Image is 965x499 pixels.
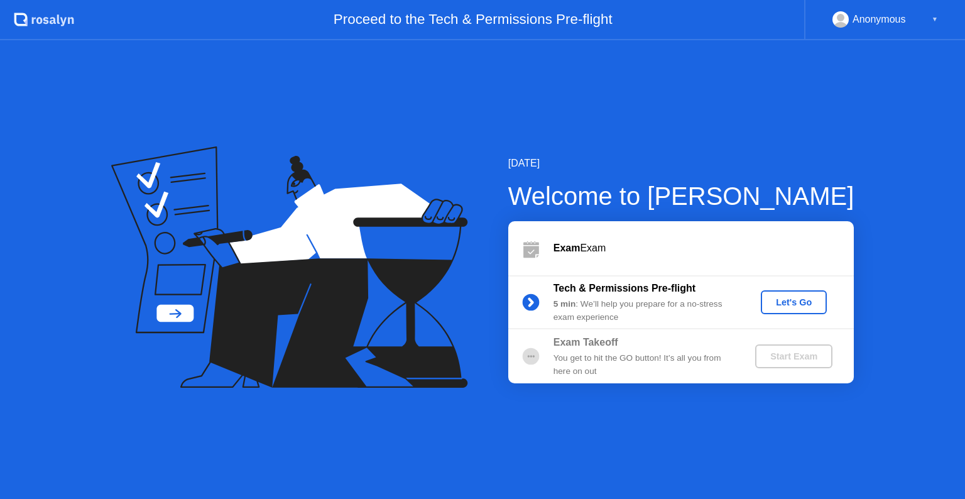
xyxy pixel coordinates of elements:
[761,290,827,314] button: Let's Go
[766,297,822,307] div: Let's Go
[755,344,832,368] button: Start Exam
[853,11,906,28] div: Anonymous
[508,156,854,171] div: [DATE]
[932,11,938,28] div: ▼
[553,298,734,324] div: : We’ll help you prepare for a no-stress exam experience
[508,177,854,215] div: Welcome to [PERSON_NAME]
[553,352,734,378] div: You get to hit the GO button! It’s all you from here on out
[553,243,581,253] b: Exam
[553,337,618,348] b: Exam Takeoff
[553,299,576,309] b: 5 min
[760,351,827,361] div: Start Exam
[553,241,854,256] div: Exam
[553,283,695,293] b: Tech & Permissions Pre-flight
